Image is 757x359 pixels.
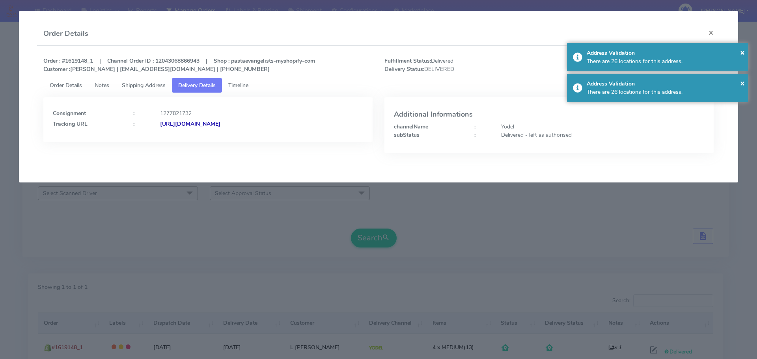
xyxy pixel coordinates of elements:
[587,57,743,65] div: There are 26 locations for this address.
[587,88,743,96] div: There are 26 locations for this address.
[53,120,88,128] strong: Tracking URL
[50,82,82,89] span: Order Details
[740,77,745,89] button: Close
[474,123,475,130] strong: :
[495,123,710,131] div: Yodel
[43,57,315,73] strong: Order : #1619148_1 | Channel Order ID : 12043068866943 | Shop : pastaevangelists-myshopify-com [P...
[587,49,743,57] div: Address Validation
[160,120,220,128] strong: [URL][DOMAIN_NAME]
[384,65,424,73] strong: Delivery Status:
[587,80,743,88] div: Address Validation
[394,111,704,119] h4: Additional Informations
[53,110,86,117] strong: Consignment
[384,57,431,65] strong: Fulfillment Status:
[495,131,710,139] div: Delivered - left as authorised
[43,78,714,93] ul: Tabs
[378,57,549,73] span: Delivered DELIVERED
[394,131,420,139] strong: subStatus
[702,22,720,43] button: Close
[740,47,745,58] button: Close
[133,110,134,117] strong: :
[740,78,745,88] span: ×
[474,131,475,139] strong: :
[133,120,134,128] strong: :
[122,82,166,89] span: Shipping Address
[43,28,88,39] h4: Order Details
[154,109,369,117] div: 1277821732
[43,65,70,73] strong: Customer :
[95,82,109,89] span: Notes
[228,82,248,89] span: Timeline
[178,82,216,89] span: Delivery Details
[394,123,428,130] strong: channelName
[740,47,745,58] span: ×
